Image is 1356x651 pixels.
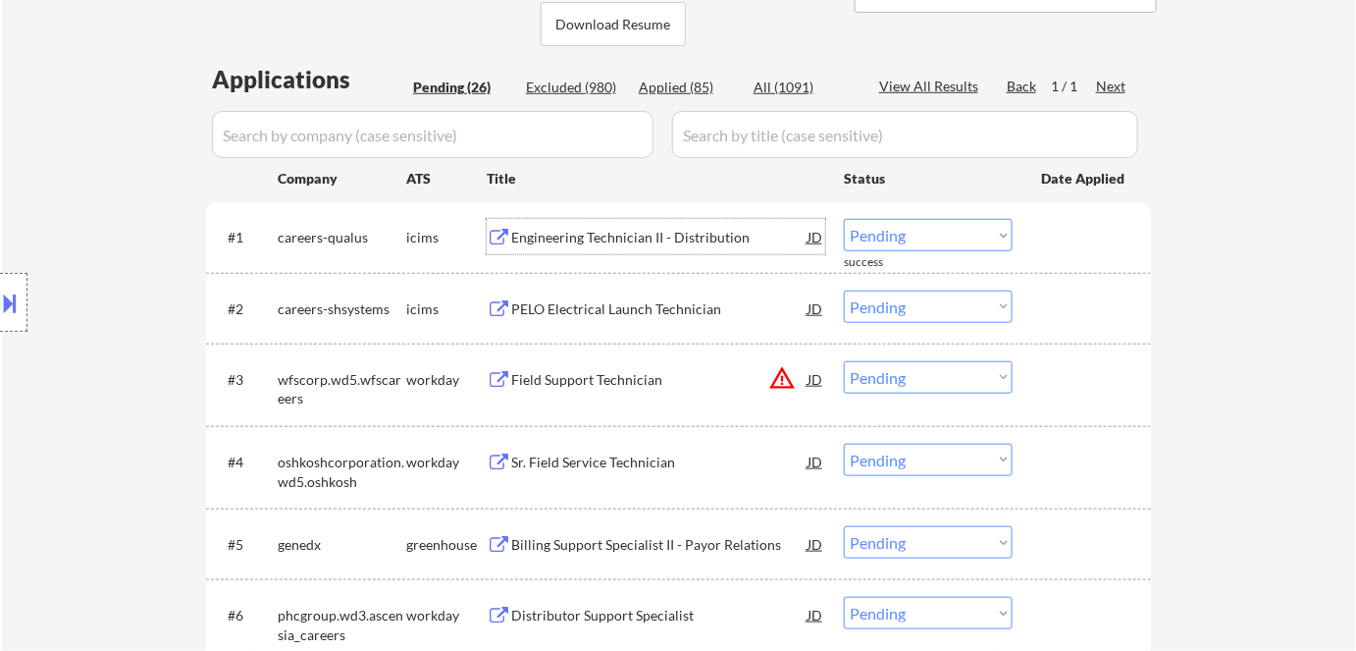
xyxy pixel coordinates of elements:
input: Search by title (case sensitive) [672,111,1138,158]
div: Distributor Support Specialist [511,606,808,625]
div: icims [406,228,487,247]
div: icims [406,299,487,319]
div: Applied (85) [639,78,737,97]
div: Back [1007,77,1038,96]
div: PELO Electrical Launch Technician [511,299,808,319]
div: Engineering Technician II - Distribution [511,228,808,247]
div: Excluded (980) [526,78,624,97]
div: success [844,254,922,271]
div: All (1091) [754,78,852,97]
div: phcgroup.wd3.ascensia_careers [278,606,406,644]
button: Download Resume [541,2,686,46]
div: Pending (26) [413,78,511,97]
div: Applications [212,68,406,91]
div: workday [406,370,487,390]
div: workday [406,606,487,625]
button: warning_amber [768,364,796,392]
div: JD [806,219,825,254]
div: genedx [278,535,406,555]
div: JD [806,526,825,562]
div: workday [406,453,487,472]
div: JD [806,597,825,632]
div: ATS [406,169,487,189]
div: Sr. Field Service Technician [511,453,808,472]
div: JD [806,444,825,479]
div: View All Results [879,77,984,96]
div: JD [806,361,825,397]
div: 1 / 1 [1051,77,1096,96]
div: Status [844,160,1013,195]
input: Search by company (case sensitive) [212,111,653,158]
div: Date Applied [1041,169,1127,189]
div: greenhouse [406,535,487,555]
div: Next [1096,77,1127,96]
div: #5 [228,535,262,555]
div: Field Support Technician [511,370,808,390]
div: Billing Support Specialist II - Payor Relations [511,535,808,555]
div: #6 [228,606,262,625]
div: Title [487,169,825,189]
div: JD [806,291,825,326]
